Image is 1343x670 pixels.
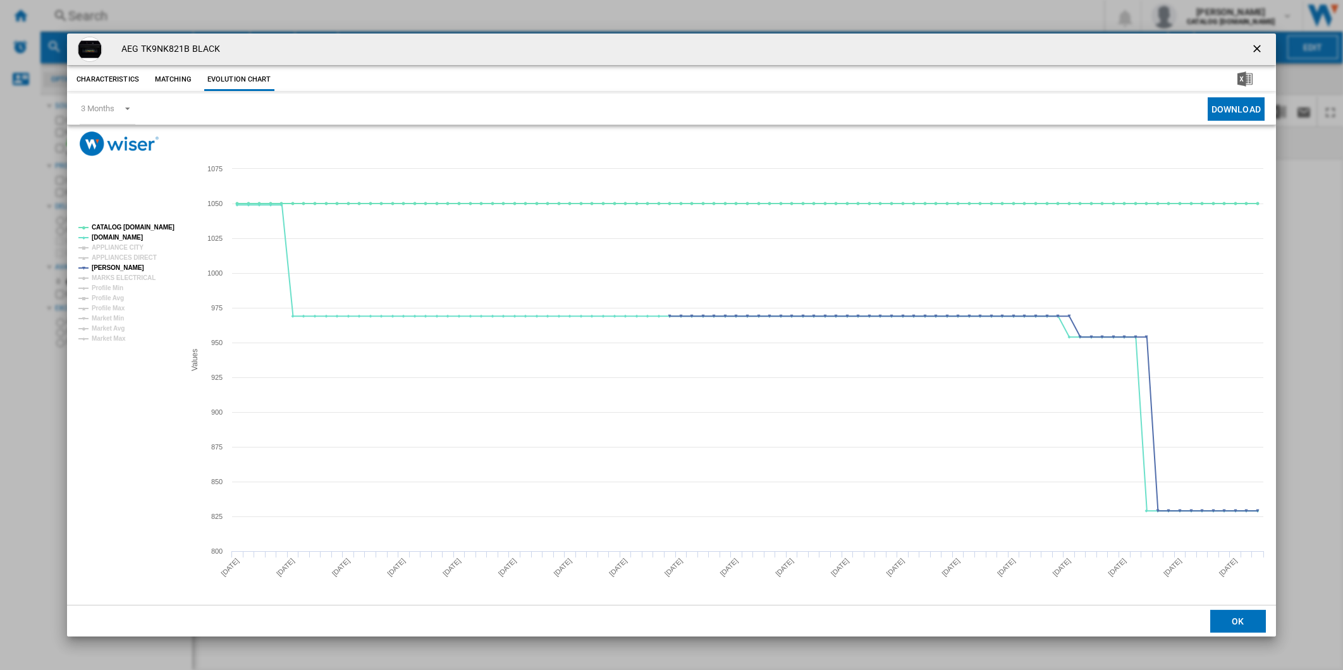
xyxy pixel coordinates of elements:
[211,513,223,520] tspan: 825
[92,315,124,322] tspan: Market Min
[663,557,684,578] tspan: [DATE]
[92,335,126,342] tspan: Market Max
[92,274,156,281] tspan: MARKS ELECTRICAL
[719,557,740,578] tspan: [DATE]
[211,443,223,451] tspan: 875
[145,68,201,91] button: Matching
[1107,557,1127,578] tspan: [DATE]
[1052,557,1072,578] tspan: [DATE]
[211,547,223,555] tspan: 800
[830,557,850,578] tspan: [DATE]
[331,557,352,578] tspan: [DATE]
[211,339,223,346] tspan: 950
[441,557,462,578] tspan: [DATE]
[80,131,159,156] img: logo_wiser_300x94.png
[1218,557,1239,578] tspan: [DATE]
[1210,610,1266,633] button: OK
[92,244,144,251] tspan: APPLIANCE CITY
[211,374,223,381] tspan: 925
[92,325,125,332] tspan: Market Avg
[115,43,220,56] h4: AEG TK9NK821B BLACK
[207,200,223,207] tspan: 1050
[73,68,142,91] button: Characteristics
[211,408,223,416] tspan: 900
[275,557,296,578] tspan: [DATE]
[497,557,518,578] tspan: [DATE]
[190,349,199,371] tspan: Values
[207,234,223,242] tspan: 1025
[92,295,124,301] tspan: Profile Avg
[92,284,123,291] tspan: Profile Min
[996,557,1017,578] tspan: [DATE]
[81,104,114,113] div: 3 Months
[1237,71,1253,87] img: excel-24x24.png
[92,264,144,271] tspan: [PERSON_NAME]
[1208,97,1265,121] button: Download
[92,234,143,241] tspan: [DOMAIN_NAME]
[211,304,223,312] tspan: 975
[386,557,407,578] tspan: [DATE]
[553,557,573,578] tspan: [DATE]
[1162,557,1183,578] tspan: [DATE]
[207,165,223,173] tspan: 1075
[92,224,175,231] tspan: CATALOG [DOMAIN_NAME]
[211,478,223,485] tspan: 850
[1246,37,1271,62] button: getI18NText('BUTTONS.CLOSE_DIALOG')
[1217,68,1273,91] button: Download in Excel
[608,557,629,578] tspan: [DATE]
[77,37,102,62] img: AEG-tk9nk821b-1.jpg
[204,68,274,91] button: Evolution chart
[207,269,223,277] tspan: 1000
[92,305,125,312] tspan: Profile Max
[885,557,906,578] tspan: [DATE]
[67,33,1276,636] md-dialog: Product popup
[92,254,157,261] tspan: APPLIANCES DIRECT
[219,557,240,578] tspan: [DATE]
[774,557,795,578] tspan: [DATE]
[940,557,961,578] tspan: [DATE]
[1251,42,1266,58] ng-md-icon: getI18NText('BUTTONS.CLOSE_DIALOG')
